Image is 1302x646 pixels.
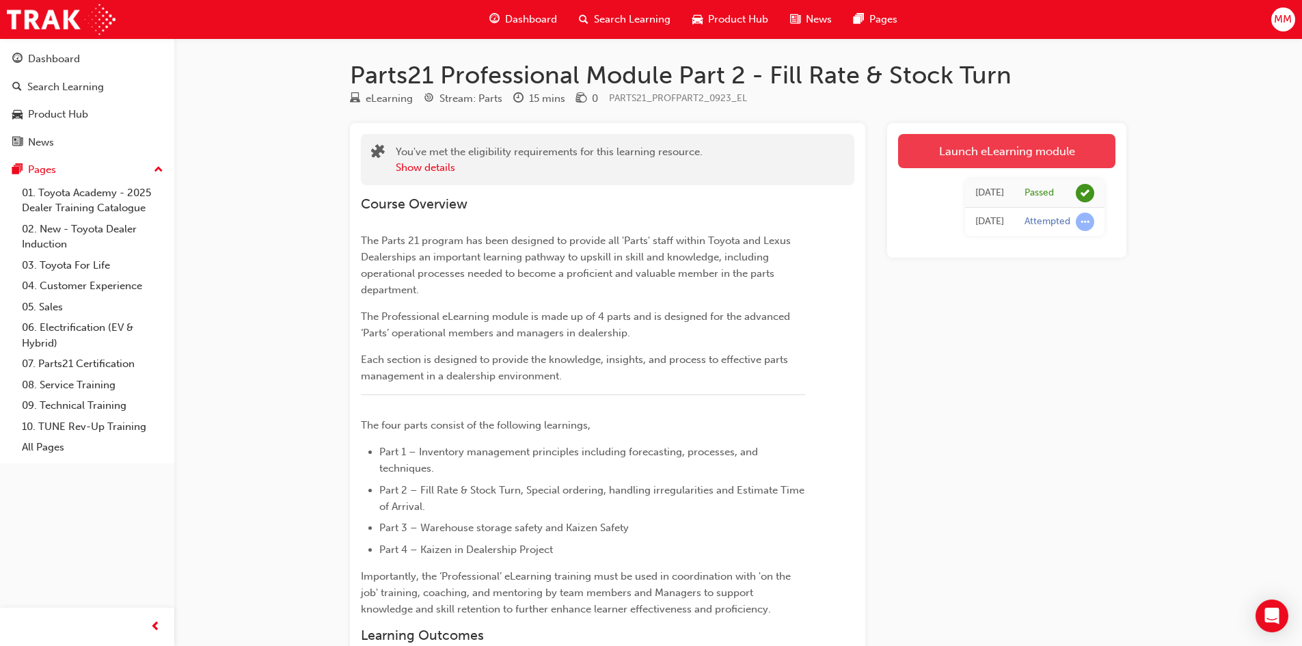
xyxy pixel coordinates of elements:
[568,5,681,33] a: search-iconSearch Learning
[379,446,761,474] span: Part 1 – Inventory management principles including forecasting, processes, and techniques.
[28,135,54,150] div: News
[28,162,56,178] div: Pages
[439,91,502,107] div: Stream: Parts
[975,214,1004,230] div: Mon Sep 02 2024 15:29:15 GMT+1000 (Australian Eastern Standard Time)
[5,46,169,72] a: Dashboard
[361,310,793,339] span: The Professional eLearning module is made up of 4 parts and is designed for the advanced ‘Parts’ ...
[681,5,779,33] a: car-iconProduct Hub
[371,146,385,161] span: puzzle-icon
[350,60,1126,90] h1: Parts21 Professional Module Part 2 - Fill Rate & Stock Turn
[396,160,455,176] button: Show details
[7,4,116,35] img: Trak
[350,93,360,105] span: learningResourceType_ELEARNING-icon
[1271,8,1295,31] button: MM
[5,44,169,157] button: DashboardSearch LearningProduct HubNews
[361,196,467,212] span: Course Overview
[975,185,1004,201] div: Mon Sep 02 2024 16:02:28 GMT+1000 (Australian Eastern Standard Time)
[1076,213,1094,231] span: learningRecordVerb_ATTEMPT-icon
[5,157,169,183] button: Pages
[576,93,586,105] span: money-icon
[779,5,843,33] a: news-iconNews
[28,51,80,67] div: Dashboard
[843,5,908,33] a: pages-iconPages
[505,12,557,27] span: Dashboard
[16,437,169,458] a: All Pages
[12,81,22,94] span: search-icon
[529,91,565,107] div: 15 mins
[16,416,169,438] a: 10. TUNE Rev-Up Training
[692,11,703,28] span: car-icon
[12,137,23,149] span: news-icon
[16,317,169,353] a: 06. Electrification (EV & Hybrid)
[16,255,169,276] a: 03. Toyota For Life
[1274,12,1292,27] span: MM
[150,619,161,636] span: prev-icon
[576,90,598,107] div: Price
[898,134,1115,168] a: Launch eLearning module
[366,91,413,107] div: eLearning
[16,275,169,297] a: 04. Customer Experience
[16,219,169,255] a: 02. New - Toyota Dealer Induction
[16,183,169,219] a: 01. Toyota Academy - 2025 Dealer Training Catalogue
[361,234,794,296] span: The Parts 21 program has been designed to provide all 'Parts' staff within Toyota and Lexus Deale...
[708,12,768,27] span: Product Hub
[609,92,747,104] span: Learning resource code
[1076,184,1094,202] span: learningRecordVerb_PASS-icon
[16,375,169,396] a: 08. Service Training
[16,297,169,318] a: 05. Sales
[854,11,864,28] span: pages-icon
[361,419,591,431] span: The four parts consist of the following learnings,
[12,164,23,176] span: pages-icon
[361,628,484,643] span: Learning Outcomes
[361,353,791,382] span: Each section is designed to provide the knowledge, insights, and process to effective parts manag...
[379,484,807,513] span: Part 2 – Fill Rate & Stock Turn, Special ordering, handling irregularities and Estimate Time of A...
[379,522,629,534] span: Part 3 – Warehouse storage safety and Kaizen Safety
[592,91,598,107] div: 0
[154,161,163,179] span: up-icon
[513,90,565,107] div: Duration
[790,11,800,28] span: news-icon
[869,12,897,27] span: Pages
[424,93,434,105] span: target-icon
[5,102,169,127] a: Product Hub
[12,53,23,66] span: guage-icon
[16,353,169,375] a: 07. Parts21 Certification
[424,90,502,107] div: Stream
[396,144,703,175] div: You've met the eligibility requirements for this learning resource.
[489,11,500,28] span: guage-icon
[478,5,568,33] a: guage-iconDashboard
[5,75,169,100] a: Search Learning
[5,130,169,155] a: News
[379,543,553,556] span: Part 4 – Kaizen in Dealership Project
[806,12,832,27] span: News
[12,109,23,121] span: car-icon
[350,90,413,107] div: Type
[1256,600,1288,632] div: Open Intercom Messenger
[16,395,169,416] a: 09. Technical Training
[594,12,670,27] span: Search Learning
[27,79,104,95] div: Search Learning
[1025,215,1070,228] div: Attempted
[579,11,588,28] span: search-icon
[513,93,524,105] span: clock-icon
[361,570,794,615] span: Importantly, the ‘Professional’ eLearning training must be used in coordination with 'on the job'...
[1025,187,1054,200] div: Passed
[28,107,88,122] div: Product Hub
